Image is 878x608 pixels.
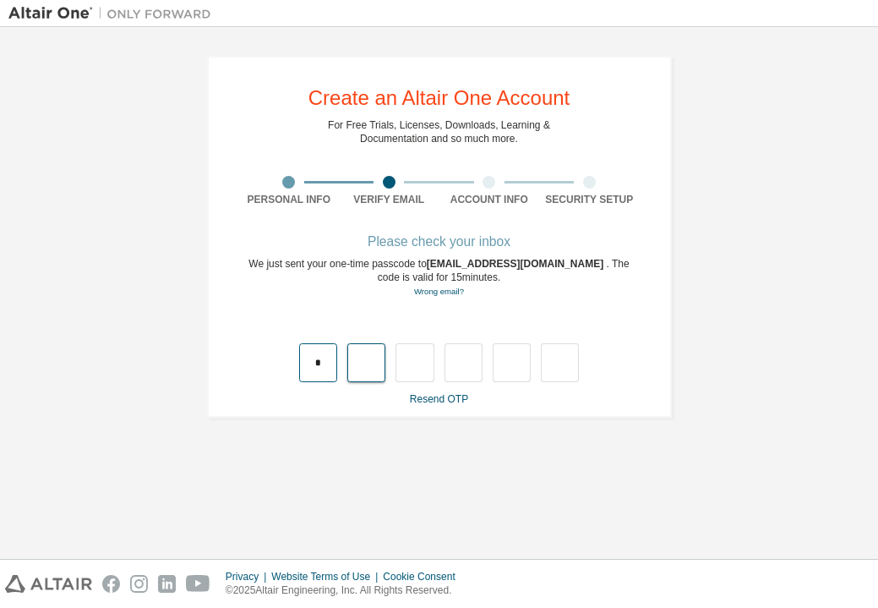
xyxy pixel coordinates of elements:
[239,237,640,247] div: Please check your inbox
[239,193,340,206] div: Personal Info
[102,575,120,593] img: facebook.svg
[539,193,640,206] div: Security Setup
[239,257,640,299] div: We just sent your one-time passcode to . The code is valid for 15 minutes.
[383,570,465,583] div: Cookie Consent
[308,88,570,108] div: Create an Altair One Account
[226,583,466,598] p: © 2025 Altair Engineering, Inc. All Rights Reserved.
[439,193,540,206] div: Account Info
[5,575,92,593] img: altair_logo.svg
[410,393,468,405] a: Resend OTP
[427,258,607,270] span: [EMAIL_ADDRESS][DOMAIN_NAME]
[130,575,148,593] img: instagram.svg
[186,575,210,593] img: youtube.svg
[8,5,220,22] img: Altair One
[158,575,176,593] img: linkedin.svg
[414,287,464,296] a: Go back to the registration form
[339,193,439,206] div: Verify Email
[271,570,383,583] div: Website Terms of Use
[226,570,271,583] div: Privacy
[328,118,550,145] div: For Free Trials, Licenses, Downloads, Learning & Documentation and so much more.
